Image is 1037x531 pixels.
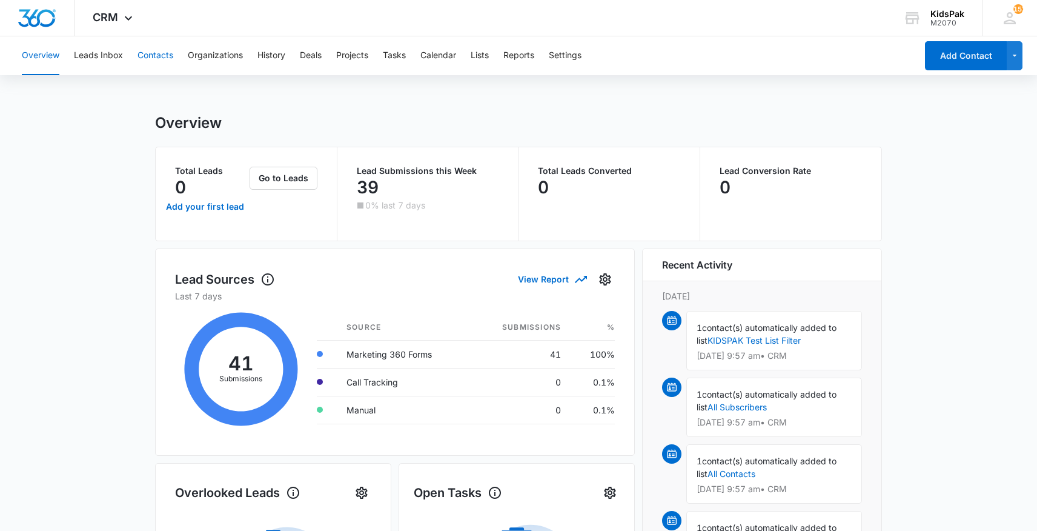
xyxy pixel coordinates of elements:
h1: Lead Sources [175,270,275,289]
p: Lead Conversion Rate [720,167,863,175]
th: Submissions [471,315,571,341]
a: KIDSPAK Test List Filter [707,335,801,346]
div: account id [930,19,964,27]
button: Deals [300,36,322,75]
span: contact(s) automatically added to list [697,322,837,346]
a: Add your first lead [163,192,247,221]
td: 0.1% [571,368,615,396]
td: Manual [337,396,471,424]
div: account name [930,9,964,19]
button: Overview [22,36,59,75]
h1: Open Tasks [414,484,502,502]
button: Settings [352,483,371,503]
p: 39 [357,178,379,197]
button: Organizations [188,36,243,75]
td: Marketing 360 Forms [337,340,471,368]
button: View Report [518,269,586,290]
span: CRM [93,11,118,24]
h6: Recent Activity [662,258,732,272]
button: Go to Leads [250,167,317,190]
td: Call Tracking [337,368,471,396]
a: Go to Leads [250,173,317,183]
p: 0 [175,178,186,197]
button: Lists [471,36,489,75]
span: 152 [1013,4,1023,14]
td: 0.1% [571,396,615,424]
button: Calendar [420,36,456,75]
span: 1 [697,389,702,399]
h1: Overlooked Leads [175,484,300,502]
p: 0% last 7 days [365,201,425,210]
p: Last 7 days [175,290,615,302]
p: [DATE] 9:57 am • CRM [697,352,852,360]
div: notifications count [1013,4,1023,14]
button: Reports [503,36,534,75]
button: Settings [595,270,615,289]
button: Contacts [137,36,173,75]
button: Tasks [383,36,406,75]
span: 1 [697,322,702,333]
td: 0 [471,396,571,424]
button: Settings [600,483,620,503]
td: 0 [471,368,571,396]
td: 41 [471,340,571,368]
button: Projects [336,36,368,75]
p: [DATE] 9:57 am • CRM [697,418,852,427]
button: Add Contact [925,41,1007,70]
span: contact(s) automatically added to list [697,456,837,479]
span: contact(s) automatically added to list [697,389,837,412]
a: All Subscribers [707,402,767,412]
th: Source [337,315,471,341]
button: Settings [549,36,581,75]
p: 0 [538,178,549,197]
p: Lead Submissions this Week [357,167,499,175]
button: Leads Inbox [74,36,123,75]
span: 1 [697,456,702,466]
button: History [257,36,285,75]
p: Total Leads [175,167,247,175]
p: Total Leads Converted [538,167,680,175]
th: % [571,315,615,341]
p: [DATE] 9:57 am • CRM [697,485,852,493]
p: 0 [720,178,731,197]
td: 100% [571,340,615,368]
h1: Overview [155,114,222,132]
p: [DATE] [662,290,862,302]
a: All Contacts [707,469,755,479]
